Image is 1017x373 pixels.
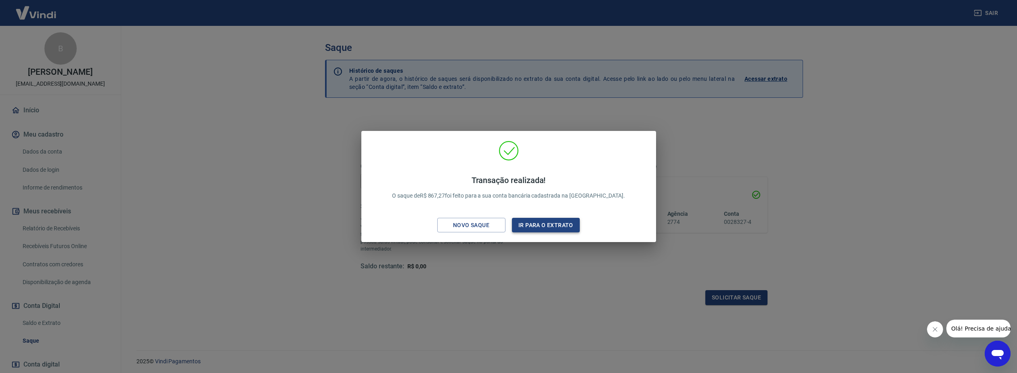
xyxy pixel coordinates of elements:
iframe: Message from company [946,320,1011,337]
button: Novo saque [437,218,505,233]
button: Ir para o extrato [512,218,580,233]
iframe: Button to launch messaging window [985,341,1011,367]
iframe: Close message [927,321,943,337]
span: Olá! Precisa de ajuda? [5,6,68,12]
p: O saque de R$ 867,27 foi feito para a sua conta bancária cadastrada na [GEOGRAPHIC_DATA]. [392,175,625,200]
div: Novo saque [443,220,499,230]
h4: Transação realizada! [392,175,625,185]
